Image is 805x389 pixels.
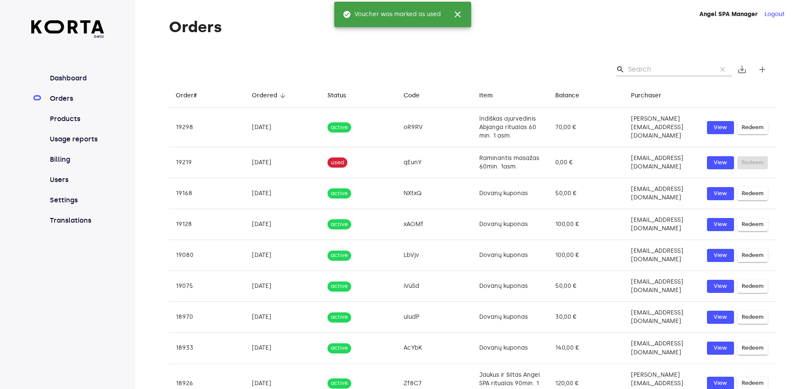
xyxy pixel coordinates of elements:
[169,147,245,178] td: 19219
[48,215,104,226] a: Translations
[624,302,700,333] td: [EMAIL_ADDRESS][DOMAIN_NAME]
[397,178,473,209] td: NXtxQ
[737,218,768,231] button: Redeem
[711,281,730,291] span: View
[343,10,441,19] span: Voucher was marked as used
[31,33,104,39] span: beta
[327,313,351,321] span: active
[742,312,764,322] span: Redeem
[707,249,734,262] button: View
[742,343,764,353] span: Redeem
[548,147,625,178] td: 0,00 €
[742,251,764,260] span: Redeem
[548,302,625,333] td: 30,00 €
[707,156,734,169] a: View
[472,108,548,147] td: Indiškas ajurvedinis Abjanga ritualas 60 min. 1 asm.
[453,9,463,19] span: close
[548,271,625,302] td: 50,00 €
[327,91,357,101] span: Status
[245,178,321,209] td: [DATE]
[327,282,351,290] span: active
[742,378,764,388] span: Redeem
[707,121,734,134] a: View
[327,379,351,387] span: active
[252,91,277,101] div: Ordered
[327,124,351,132] span: active
[245,147,321,178] td: [DATE]
[479,91,504,101] span: Item
[397,271,473,302] td: iVuSd
[176,91,197,101] div: Order#
[737,311,768,324] button: Redeem
[752,59,772,80] button: Create new gift card
[732,59,752,80] button: Export
[624,271,700,302] td: [EMAIL_ADDRESS][DOMAIN_NAME]
[472,209,548,240] td: Dovanų kuponas
[245,209,321,240] td: [DATE]
[707,218,734,231] button: View
[742,220,764,229] span: Redeem
[279,92,287,99] span: arrow_downward
[397,147,473,178] td: qEunY
[404,91,420,101] div: Code
[624,178,700,209] td: [EMAIL_ADDRESS][DOMAIN_NAME]
[397,333,473,364] td: AcYbK
[699,11,758,18] strong: Angel SPA Manager
[548,333,625,364] td: 140,00 €
[327,190,351,198] span: active
[252,91,288,101] span: Ordered
[245,108,321,147] td: [DATE]
[176,91,208,101] span: Order#
[711,123,730,132] span: View
[711,312,730,322] span: View
[472,333,548,364] td: Dovanų kuponas
[472,302,548,333] td: Dovanų kuponas
[711,220,730,229] span: View
[757,64,767,74] span: add
[48,154,104,165] a: Billing
[628,63,710,76] input: Search
[245,271,321,302] td: [DATE]
[169,19,776,36] h1: Orders
[472,240,548,271] td: Dovanų kuponas
[548,108,625,147] td: 70,00 €
[448,4,468,25] button: close
[472,147,548,178] td: Raminantis masažas 60min. 1asm.
[48,195,104,205] a: Settings
[472,178,548,209] td: Dovanų kuponas
[707,280,734,293] button: View
[624,333,700,364] td: [EMAIL_ADDRESS][DOMAIN_NAME]
[472,271,548,302] td: Dovanų kuponas
[711,158,730,168] span: View
[327,159,347,167] span: used
[245,240,321,271] td: [DATE]
[631,91,672,101] span: Purchaser
[397,108,473,147] td: oR9RV
[707,187,734,200] button: View
[548,178,625,209] td: 50,00 €
[555,91,579,101] div: Balance
[742,123,764,132] span: Redeem
[737,121,768,134] button: Redeem
[169,302,245,333] td: 18970
[48,134,104,144] a: Usage reports
[245,333,321,364] td: [DATE]
[397,240,473,271] td: LbVjv
[707,311,734,324] button: View
[742,281,764,291] span: Redeem
[616,65,625,74] span: Search
[48,73,104,83] a: Dashboard
[624,240,700,271] td: [EMAIL_ADDRESS][DOMAIN_NAME]
[737,64,747,74] span: save_alt
[548,240,625,271] td: 100,00 €
[631,91,661,101] div: Purchaser
[31,20,104,33] img: Korta
[169,240,245,271] td: 19080
[711,378,730,388] span: View
[707,342,734,355] button: View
